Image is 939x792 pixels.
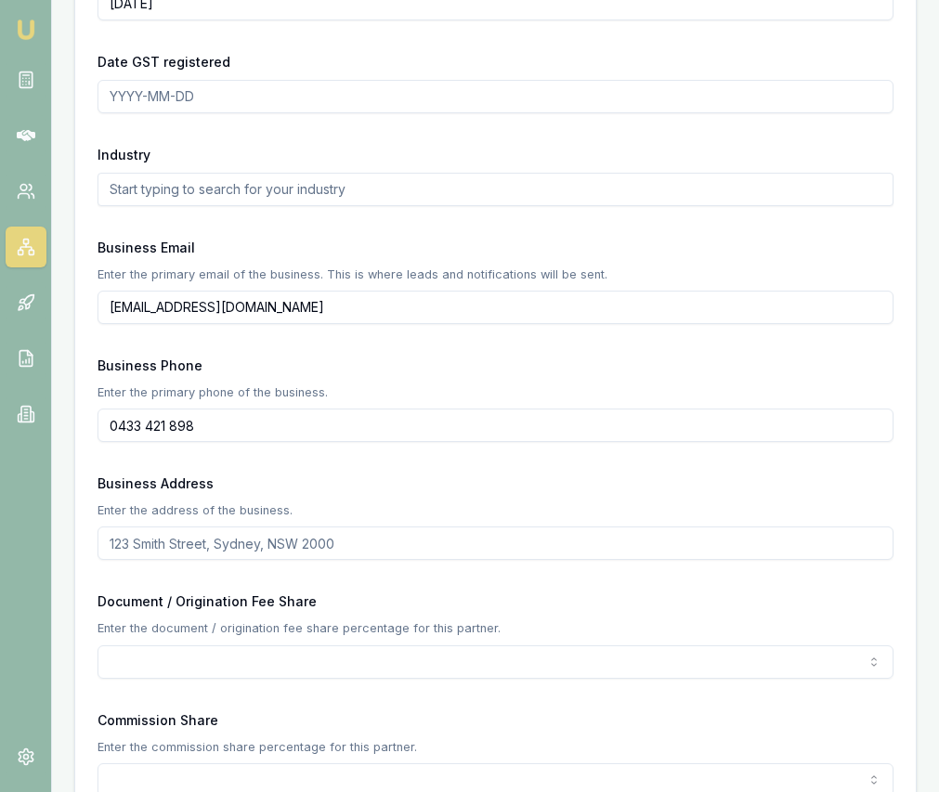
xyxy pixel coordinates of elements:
[98,80,893,113] input: YYYY-MM-DD
[15,19,37,41] img: emu-icon-u.png
[98,619,893,637] p: Enter the document / origination fee share percentage for this partner.
[98,409,893,442] input: 0431 234 567
[98,291,893,324] input: candice.jackson@gmail.com
[98,147,150,162] label: Industry
[98,712,218,728] label: Commission Share
[98,526,893,560] input: 123 Smith Street, Sydney, NSW 2000
[98,501,893,519] p: Enter the address of the business.
[98,738,893,756] p: Enter the commission share percentage for this partner.
[98,54,230,70] label: Date GST registered
[98,475,214,491] label: Business Address
[98,266,893,283] p: Enter the primary email of the business. This is where leads and notifications will be sent.
[98,593,317,609] label: Document / Origination Fee Share
[98,357,202,373] label: Business Phone
[98,383,893,401] p: Enter the primary phone of the business.
[98,240,195,255] label: Business Email
[98,173,893,206] input: Start typing to search for your industry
